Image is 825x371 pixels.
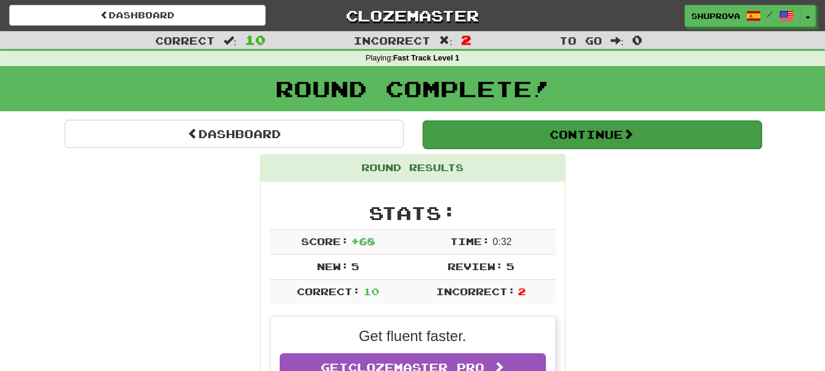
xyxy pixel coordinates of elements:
span: Score: [301,235,349,247]
span: 0 [632,32,642,47]
p: Get fluent faster. [280,326,546,347]
span: 0 : 32 [493,237,512,247]
span: New: [317,260,349,272]
span: Incorrect: [436,285,515,297]
span: 5 [506,260,514,272]
strong: Fast Track Level 1 [393,54,460,62]
span: / [767,10,773,18]
span: 5 [351,260,359,272]
span: : [224,35,237,46]
span: + 68 [351,235,375,247]
button: Continue [423,120,761,149]
span: Shuprova [691,10,740,21]
span: : [611,35,624,46]
div: Round Results [261,155,565,182]
span: Correct [155,34,215,46]
span: Incorrect [354,34,431,46]
h2: Stats: [270,203,556,223]
a: Clozemaster [284,5,540,26]
h1: Round Complete! [4,76,821,101]
span: Review: [448,260,503,272]
span: 2 [518,285,526,297]
span: 10 [363,285,379,297]
span: Time: [450,235,490,247]
a: Dashboard [9,5,266,26]
span: Correct: [297,285,360,297]
span: 2 [461,32,471,47]
span: 10 [245,32,266,47]
a: Dashboard [65,120,404,148]
a: Shuprova / [685,5,801,27]
span: To go [559,34,602,46]
span: : [439,35,452,46]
